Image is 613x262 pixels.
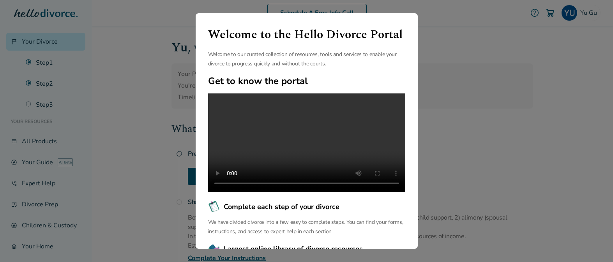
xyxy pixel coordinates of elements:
img: Largest online library of divorce resources [208,243,221,255]
img: Complete each step of your divorce [208,200,221,213]
h2: Get to know the portal [208,75,405,87]
span: Largest online library of divorce resources [224,244,363,254]
h1: Welcome to the Hello Divorce Portal [208,26,405,44]
p: We have divided divorce into a few easy to complete steps. You can find your forms, instructions,... [208,218,405,236]
p: Welcome to our curated collection of resources, tools and services to enable your divorce to prog... [208,50,405,69]
span: Complete each step of your divorce [224,202,339,212]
